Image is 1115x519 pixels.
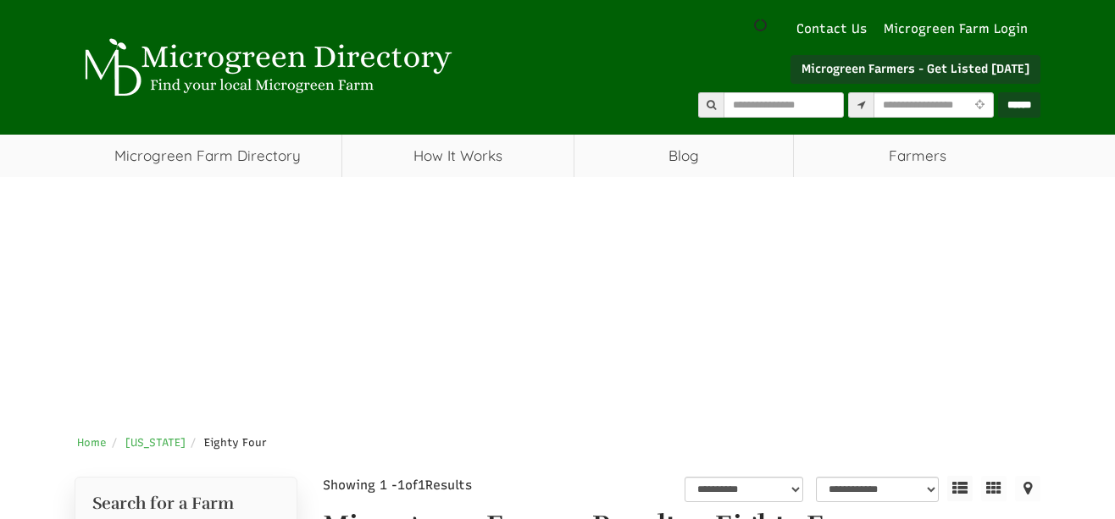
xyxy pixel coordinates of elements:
span: Eighty Four [204,436,267,449]
span: 1 [418,478,425,493]
iframe: Advertisement [49,185,1066,422]
a: Microgreen Farmers - Get Listed [DATE] [790,55,1040,84]
a: Home [77,436,107,449]
i: Use Current Location [970,100,988,111]
img: Microgreen Directory [75,38,456,97]
h2: Search for a Farm [92,494,280,513]
a: Blog [574,135,794,177]
a: [US_STATE] [125,436,186,449]
span: 1 [397,478,405,493]
span: Farmers [794,135,1040,177]
select: overall_rating_filter-1 [685,477,803,502]
a: How It Works [342,135,574,177]
a: Microgreen Farm Login [884,20,1036,38]
div: Showing 1 - of Results [323,477,562,494]
select: sortbox-1 [816,477,939,502]
a: Microgreen Farm Directory [75,135,341,177]
a: Contact Us [788,20,875,38]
